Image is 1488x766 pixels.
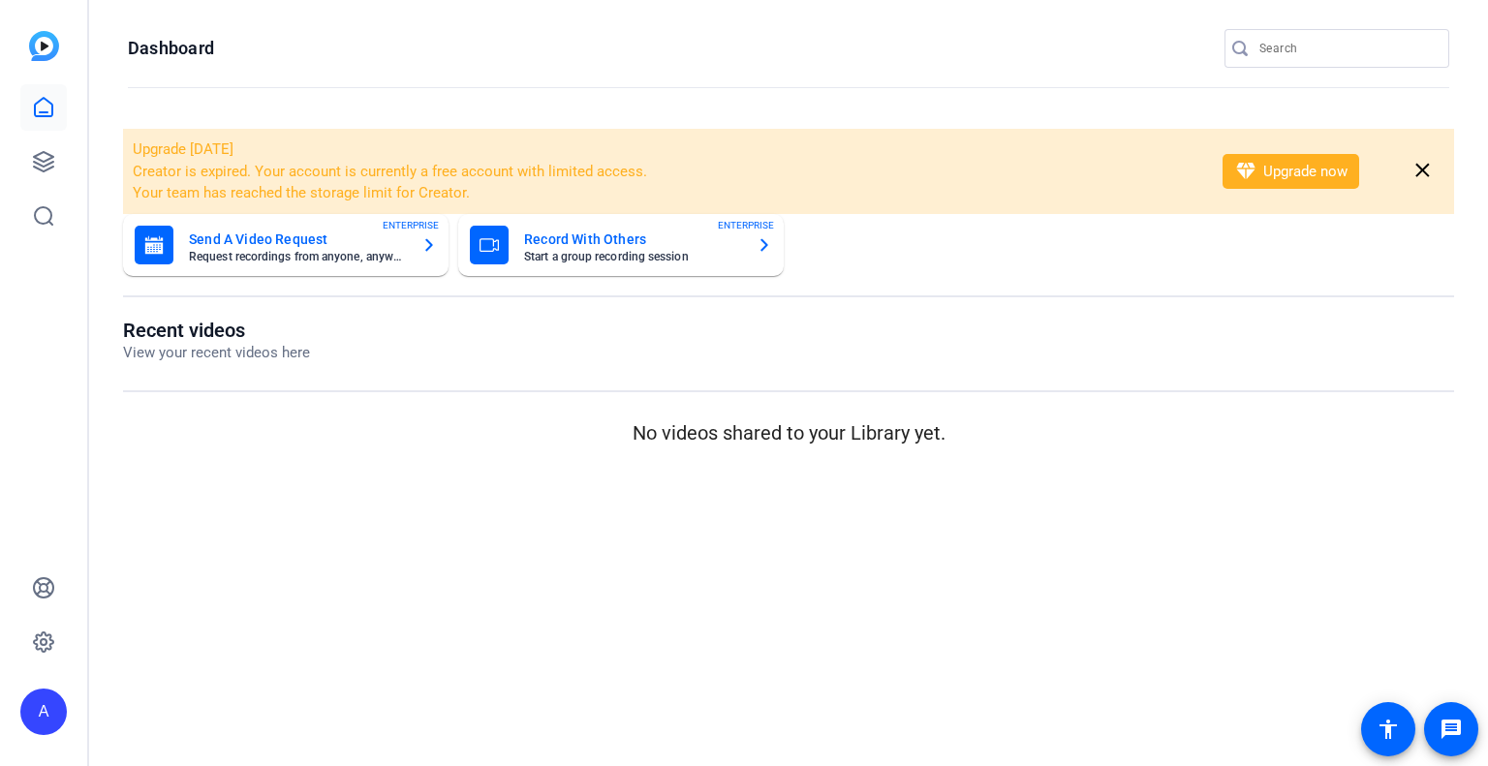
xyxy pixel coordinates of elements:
button: Upgrade now [1223,154,1359,189]
mat-card-subtitle: Request recordings from anyone, anywhere [189,251,406,262]
input: Search [1259,37,1434,60]
div: A [20,689,67,735]
p: No videos shared to your Library yet. [123,418,1454,447]
span: Upgrade [DATE] [133,140,233,158]
button: Send A Video RequestRequest recordings from anyone, anywhereENTERPRISE [123,214,449,276]
mat-icon: close [1410,159,1435,183]
p: View your recent videos here [123,342,310,364]
button: Record With OthersStart a group recording sessionENTERPRISE [458,214,784,276]
h1: Recent videos [123,319,310,342]
h1: Dashboard [128,37,214,60]
mat-card-subtitle: Start a group recording session [524,251,741,262]
mat-icon: diamond [1234,160,1257,183]
li: Your team has reached the storage limit for Creator. [133,182,1197,204]
span: ENTERPRISE [718,218,774,232]
span: ENTERPRISE [383,218,439,232]
mat-icon: accessibility [1377,718,1400,741]
mat-icon: message [1440,718,1463,741]
img: blue-gradient.svg [29,31,59,61]
mat-card-title: Send A Video Request [189,228,406,251]
mat-card-title: Record With Others [524,228,741,251]
li: Creator is expired. Your account is currently a free account with limited access. [133,161,1197,183]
